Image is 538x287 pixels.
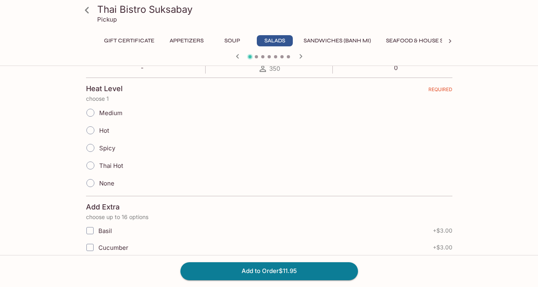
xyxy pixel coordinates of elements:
button: Appetizers [165,35,208,46]
button: Gift Certificate [100,35,159,46]
span: Cucumber [98,244,128,251]
button: Add to Order$11.95 [180,262,358,280]
h3: Thai Bistro Suksabay [97,3,455,16]
span: REQUIRED [428,86,452,96]
button: Seafood & House Specials [382,35,471,46]
span: Spicy [99,144,115,152]
p: 0 [385,64,406,72]
button: Soup [214,35,250,46]
span: None [99,179,114,187]
span: + $3.00 [433,244,452,251]
p: choose up to 16 options [86,214,452,220]
span: Thai Hot [99,162,123,169]
p: choose 1 [86,96,452,102]
button: Sandwiches (Banh Mi) [299,35,375,46]
p: - [132,64,153,72]
span: + $3.00 [433,227,452,234]
h4: Add Extra [86,203,120,211]
span: 350 [269,65,280,72]
span: Hot [99,127,109,134]
button: Salads [257,35,293,46]
span: Basil [98,227,112,235]
h4: Heat Level [86,84,123,93]
p: Pickup [97,16,117,23]
span: Medium [99,109,122,117]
